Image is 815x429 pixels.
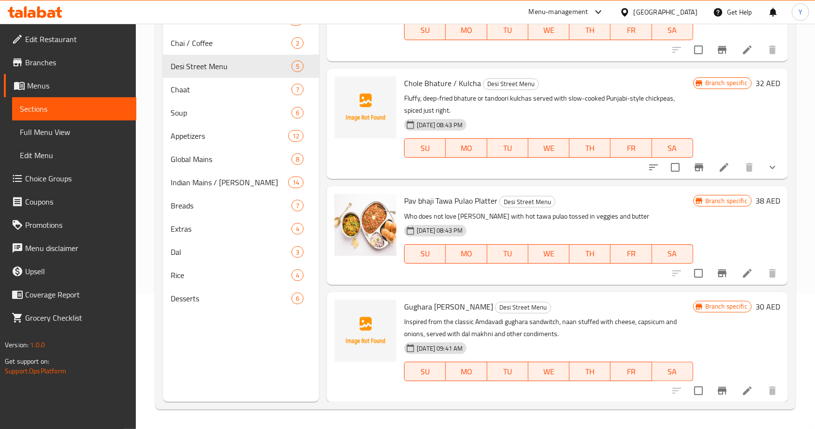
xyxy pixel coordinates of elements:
[487,21,528,40] button: TU
[404,316,693,340] p: Inspired from the classic Amdavadi gughara sandwitch, naan stuffed with cheese, capsicum and onio...
[20,149,129,161] span: Edit Menu
[163,264,319,287] div: Rice4
[25,173,129,184] span: Choice Groups
[408,141,442,155] span: SU
[4,237,136,260] a: Menu disclaimer
[25,196,129,207] span: Coupons
[446,21,487,40] button: MO
[30,339,45,351] span: 1.0.0
[404,193,497,208] span: Pav bhaji Tawa Pulao Platter
[4,306,136,329] a: Grocery Checklist
[634,7,698,17] div: [GEOGRAPHIC_DATA]
[491,247,524,261] span: TU
[4,283,136,306] a: Coverage Report
[687,156,711,179] button: Branch-specific-item
[761,156,784,179] button: show more
[614,365,648,379] span: FR
[404,21,446,40] button: SU
[404,138,446,158] button: SU
[701,196,751,206] span: Branch specific
[25,57,129,68] span: Branches
[711,262,734,285] button: Branch-specific-item
[528,362,569,381] button: WE
[335,300,396,362] img: Gughara Nann Platter
[292,108,303,118] span: 6
[288,177,304,188] div: items
[656,141,689,155] span: SA
[532,365,566,379] span: WE
[611,362,652,381] button: FR
[171,293,291,304] div: Desserts
[408,365,442,379] span: SU
[711,379,734,402] button: Branch-specific-item
[642,156,665,179] button: sort-choices
[171,223,291,235] span: Extras
[291,84,304,95] div: items
[483,78,539,90] div: Desi Street Menu
[291,200,304,211] div: items
[487,244,528,264] button: TU
[171,37,291,49] span: Chai / Coffee
[12,144,136,167] a: Edit Menu
[25,242,129,254] span: Menu disclaimer
[292,201,303,210] span: 7
[404,92,693,117] p: Fluffy, deep-fried bhature or tandoori kulchas served with slow-cooked Punjabi-style chickpeas, s...
[532,23,566,37] span: WE
[163,55,319,78] div: Desi Street Menu5
[483,78,538,89] span: Desi Street Menu
[291,107,304,118] div: items
[171,200,291,211] span: Breads
[742,385,753,397] a: Edit menu item
[5,365,66,377] a: Support.OpsPlatform
[742,44,753,56] a: Edit menu item
[4,260,136,283] a: Upsell
[665,157,685,178] span: Select to update
[499,196,555,207] div: Desi Street Menu
[446,244,487,264] button: MO
[4,213,136,237] a: Promotions
[614,247,648,261] span: FR
[291,269,304,281] div: items
[171,177,288,188] div: Indian Mains / Curry
[656,23,689,37] span: SA
[163,124,319,148] div: Appetizers12
[491,23,524,37] span: TU
[292,62,303,71] span: 5
[12,120,136,144] a: Full Menu View
[404,362,446,381] button: SU
[532,141,566,155] span: WE
[25,289,129,300] span: Coverage Report
[404,244,446,264] button: SU
[163,148,319,171] div: Global Mains8
[450,365,483,379] span: MO
[611,244,652,264] button: FR
[742,267,753,279] a: Edit menu item
[450,141,483,155] span: MO
[171,177,288,188] span: Indian Mains / [PERSON_NAME]
[573,247,607,261] span: TH
[799,7,802,17] span: Y
[528,244,569,264] button: WE
[292,85,303,94] span: 7
[171,84,291,95] span: Chaat
[652,362,693,381] button: SA
[292,224,303,234] span: 4
[291,153,304,165] div: items
[292,271,303,280] span: 4
[163,101,319,124] div: Soup6
[413,226,466,235] span: [DATE] 08:43 PM
[163,240,319,264] div: Dal3
[25,33,129,45] span: Edit Restaurant
[614,141,648,155] span: FR
[404,299,493,314] span: Gughara [PERSON_NAME]
[171,269,291,281] div: Rice
[171,246,291,258] span: Dal
[12,97,136,120] a: Sections
[611,21,652,40] button: FR
[614,23,648,37] span: FR
[408,23,442,37] span: SU
[4,190,136,213] a: Coupons
[163,171,319,194] div: Indian Mains / [PERSON_NAME]14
